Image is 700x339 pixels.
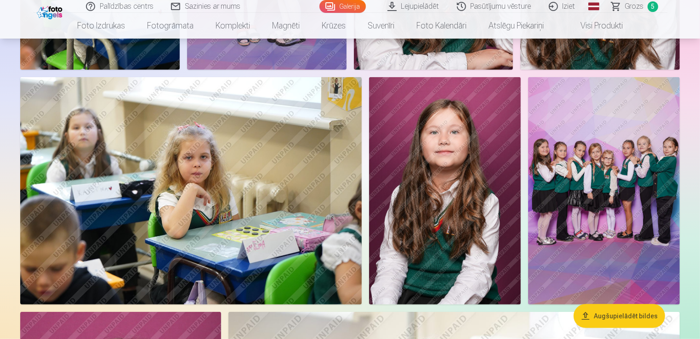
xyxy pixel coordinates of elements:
[136,13,205,39] a: Fotogrāmata
[625,1,644,12] span: Grozs
[66,13,136,39] a: Foto izdrukas
[648,1,658,12] span: 5
[555,13,634,39] a: Visi produkti
[574,304,665,328] button: Augšupielādēt bildes
[261,13,311,39] a: Magnēti
[357,13,405,39] a: Suvenīri
[37,4,65,19] img: /fa1
[205,13,261,39] a: Komplekti
[405,13,478,39] a: Foto kalendāri
[311,13,357,39] a: Krūzes
[478,13,555,39] a: Atslēgu piekariņi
